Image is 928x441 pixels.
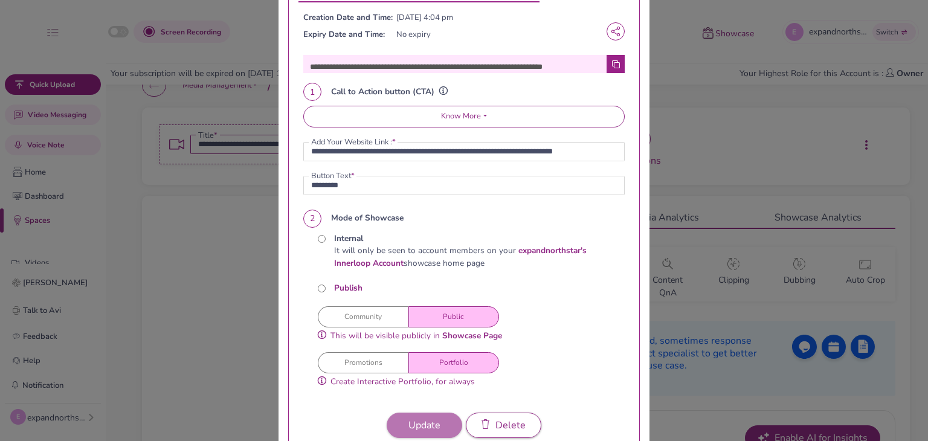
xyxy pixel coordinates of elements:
[318,330,610,343] p: This will be visible publicly in
[396,12,453,24] span: [DATE] 4:04 pm
[311,138,396,146] label: Add Your Website Link :
[387,413,462,438] button: Update
[318,352,408,373] button: Promotions
[334,245,610,270] p: It will only be seen to account members on your showcase home page
[318,306,408,327] button: Community
[334,233,363,245] label: Internal
[331,212,404,224] strong: Mode of Showcase
[334,245,587,269] a: expandnorthstar's Innerloop Account
[334,282,362,295] label: Publish
[303,210,321,228] span: 2
[303,29,396,41] span: Expiry Date and Time:
[303,106,625,127] button: Know More
[481,419,526,432] span: Delete
[311,172,355,180] label: Button Text
[318,376,610,388] p: Create Interactive Portfolio, for always
[331,86,434,97] strong: Call to Action button (CTA)
[396,29,431,41] span: No expiry
[466,413,541,438] button: Delete
[303,12,396,24] span: Creation Date and Time:
[303,83,321,101] span: 1
[442,330,502,341] a: Showcase Page
[408,419,440,432] span: Update
[408,306,499,327] button: Public
[408,352,499,373] button: Portfolio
